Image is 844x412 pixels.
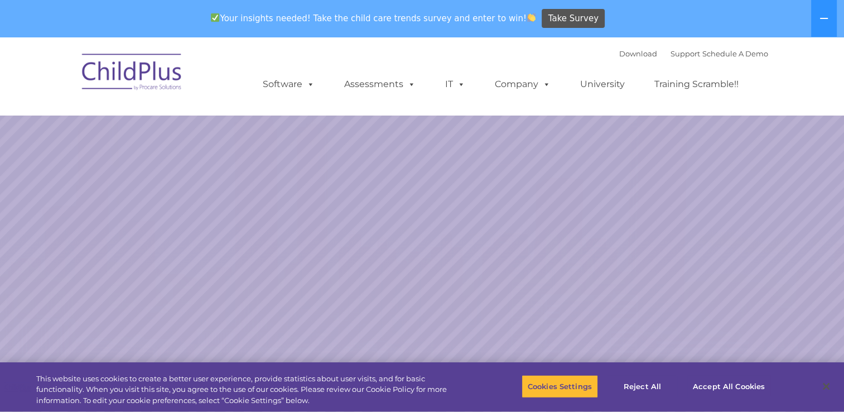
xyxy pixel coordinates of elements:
[434,73,476,95] a: IT
[702,49,768,58] a: Schedule A Demo
[211,13,219,22] img: ✅
[619,49,768,58] font: |
[206,7,541,29] span: Your insights needed! Take the child care trends survey and enter to win!
[484,73,562,95] a: Company
[619,49,657,58] a: Download
[814,374,838,399] button: Close
[527,13,536,22] img: 👏
[252,73,326,95] a: Software
[671,49,700,58] a: Support
[155,119,202,128] span: Phone number
[687,375,771,398] button: Accept All Cookies
[548,9,599,28] span: Take Survey
[569,73,636,95] a: University
[607,375,677,398] button: Reject All
[76,46,188,102] img: ChildPlus by Procare Solutions
[36,373,464,406] div: This website uses cookies to create a better user experience, provide statistics about user visit...
[155,74,189,82] span: Last name
[333,73,427,95] a: Assessments
[542,9,605,28] a: Take Survey
[643,73,750,95] a: Training Scramble!!
[522,375,598,398] button: Cookies Settings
